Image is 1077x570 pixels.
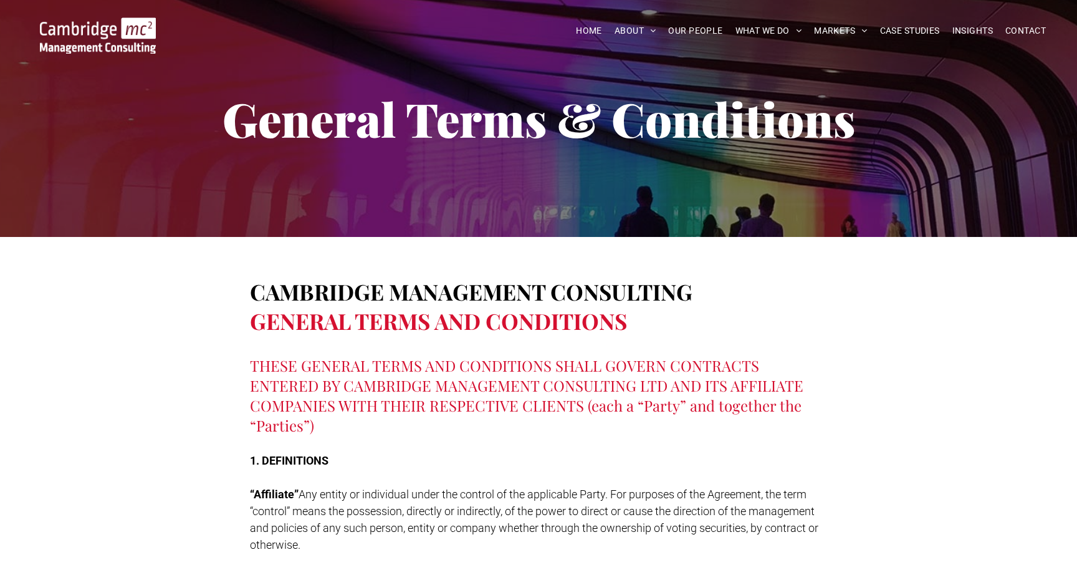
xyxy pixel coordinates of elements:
[946,21,999,41] a: INSIGHTS
[250,488,299,501] strong: “Affiliate”
[250,454,328,467] strong: 1. DEFINITIONS
[662,21,729,41] a: OUR PEOPLE
[874,21,946,41] a: CASE STUDIES
[570,21,608,41] a: HOME
[808,21,873,41] a: MARKETS
[250,306,627,336] span: GENERAL TERMS AND CONDITIONS
[250,488,818,551] span: Any entity or individual under the control of the applicable Party. For purposes of the Agreement...
[729,21,808,41] a: WHAT WE DO
[223,87,855,150] span: General Terms & Conditions
[250,277,692,306] span: CAMBRIDGE MANAGEMENT CONSULTING
[40,17,156,54] img: Go to Homepage
[608,21,663,41] a: ABOUT
[250,355,803,435] span: THESE GENERAL TERMS AND CONDITIONS SHALL GOVERN CONTRACTS ENTERED BY CAMBRIDGE MANAGEMENT CONSULT...
[999,21,1052,41] a: CONTACT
